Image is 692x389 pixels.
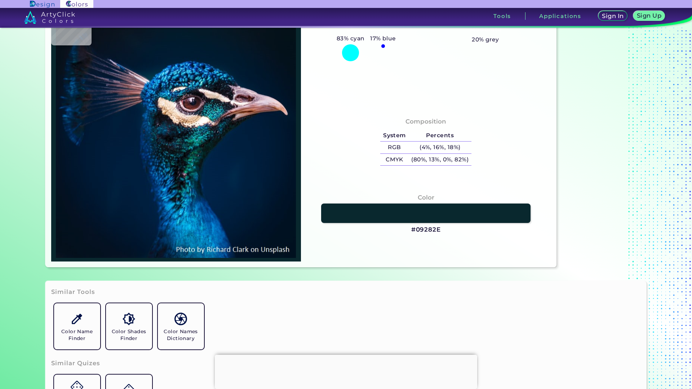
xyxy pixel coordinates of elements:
img: img_pavlin.jpg [55,9,297,258]
h5: Sign Up [638,13,661,18]
h5: 17% blue [367,34,399,43]
h3: #09282E [411,225,441,234]
h5: Percents [409,130,471,142]
h5: CMYK [380,154,408,166]
img: icon_color_shades.svg [123,313,135,325]
a: Color Names Dictionary [155,300,207,352]
h5: (80%, 13%, 0%, 82%) [409,154,471,166]
h4: Color [418,192,434,203]
h5: Color Name Finder [57,328,97,342]
img: logo_artyclick_colors_white.svg [24,11,75,24]
a: Sign Up [634,11,664,21]
a: Color Shades Finder [103,300,155,352]
img: icon_color_names_dictionary.svg [174,313,187,325]
h5: Sign In [603,13,623,19]
h4: Composition [405,116,446,127]
a: Sign In [599,11,626,21]
img: icon_color_name_finder.svg [71,313,83,325]
h5: (4%, 16%, 18%) [409,142,471,153]
h5: 83% cyan [334,34,367,43]
iframe: Advertisement [215,355,477,387]
h3: Tools [493,13,511,19]
h3: Similar Quizes [51,359,100,368]
img: ArtyClick Design logo [30,1,54,8]
h3: Similar Tools [51,288,95,296]
h5: Color Shades Finder [109,328,149,342]
a: Color Name Finder [51,300,103,352]
h3: Applications [539,13,581,19]
h5: Color Names Dictionary [161,328,201,342]
h5: 20% grey [472,35,499,44]
h5: System [380,130,408,142]
h5: RGB [380,142,408,153]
